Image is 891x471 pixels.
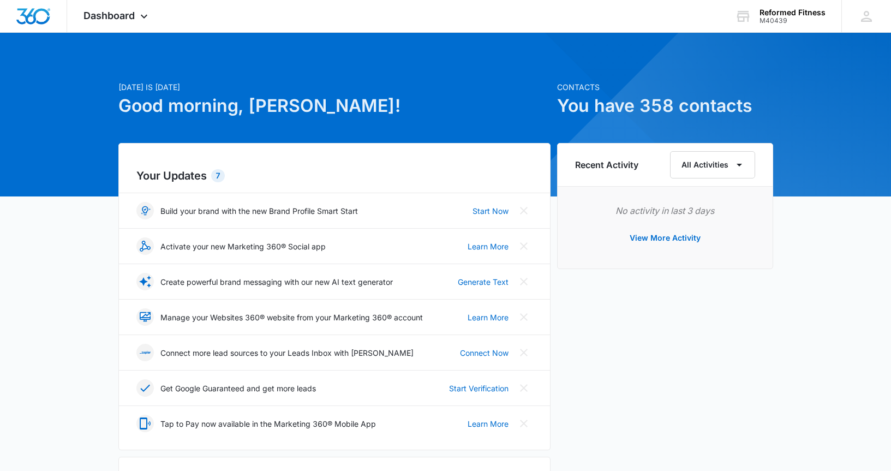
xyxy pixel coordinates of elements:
[515,202,533,219] button: Close
[515,237,533,255] button: Close
[515,273,533,290] button: Close
[211,169,225,182] div: 7
[515,308,533,326] button: Close
[160,276,393,288] p: Create powerful brand messaging with our new AI text generator
[468,241,509,252] a: Learn More
[118,81,551,93] p: [DATE] is [DATE]
[670,151,755,178] button: All Activities
[575,204,755,217] p: No activity in last 3 days
[619,225,711,251] button: View More Activity
[515,415,533,432] button: Close
[160,383,316,394] p: Get Google Guaranteed and get more leads
[460,347,509,359] a: Connect Now
[458,276,509,288] a: Generate Text
[160,418,376,430] p: Tap to Pay now available in the Marketing 360® Mobile App
[760,8,826,17] div: account name
[760,17,826,25] div: account id
[160,312,423,323] p: Manage your Websites 360® website from your Marketing 360® account
[449,383,509,394] a: Start Verification
[473,205,509,217] a: Start Now
[160,205,358,217] p: Build your brand with the new Brand Profile Smart Start
[83,10,135,21] span: Dashboard
[468,418,509,430] a: Learn More
[160,347,414,359] p: Connect more lead sources to your Leads Inbox with [PERSON_NAME]
[557,81,773,93] p: Contacts
[136,168,533,184] h2: Your Updates
[468,312,509,323] a: Learn More
[515,379,533,397] button: Close
[557,93,773,119] h1: You have 358 contacts
[575,158,638,171] h6: Recent Activity
[160,241,326,252] p: Activate your new Marketing 360® Social app
[118,93,551,119] h1: Good morning, [PERSON_NAME]!
[515,344,533,361] button: Close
